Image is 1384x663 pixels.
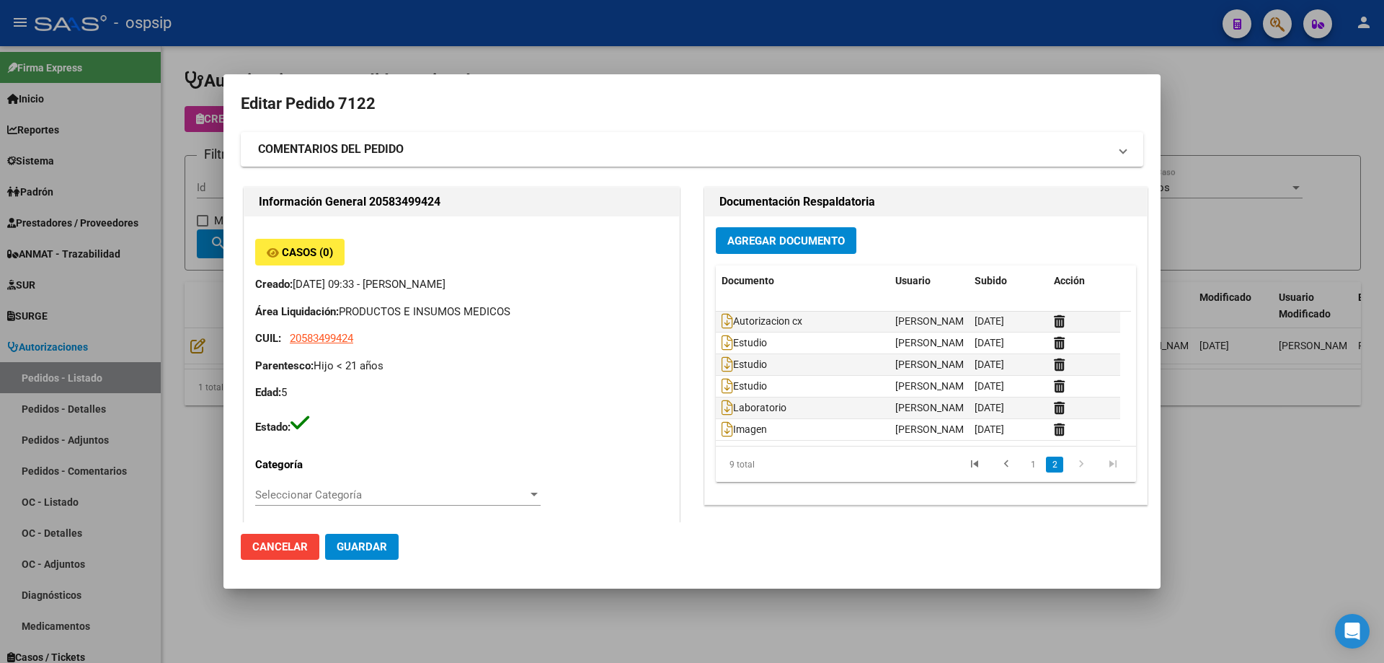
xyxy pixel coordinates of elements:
div: Open Intercom Messenger [1335,614,1370,649]
h2: Documentación Respaldatoria [719,193,1132,211]
p: Categoría [255,457,379,473]
span: Acción [1054,275,1085,286]
a: go to last page [1099,457,1127,473]
span: Laboratorio [722,403,786,414]
h2: Información General 20583499424 [259,193,665,211]
p: [DATE] 09:33 - [PERSON_NAME] [255,276,668,293]
span: Usuario [895,275,931,286]
div: 9 total [716,447,798,483]
span: Agregar Documento [727,234,845,247]
span: 20583499424 [290,332,353,345]
strong: Parentesco: [255,359,314,372]
span: Autorizacion cx [722,316,802,328]
span: Guardar [337,540,387,553]
button: Casos (0) [255,239,345,265]
datatable-header-cell: Usuario [890,265,969,297]
strong: Área Liquidación: [255,305,339,318]
button: Guardar [325,534,399,560]
a: go to first page [961,457,988,473]
span: Imagen [722,424,767,436]
datatable-header-cell: Acción [1048,265,1120,297]
a: 2 [1046,457,1063,473]
span: [DATE] [975,402,1004,413]
h2: Editar Pedido 7122 [241,90,1143,118]
strong: Estado: [255,421,290,434]
strong: Edad: [255,386,281,399]
li: page 1 [1022,452,1044,477]
span: [DATE] [975,423,1004,435]
button: Cancelar [241,534,319,560]
span: [PERSON_NAME] [895,423,972,435]
span: [DATE] [975,380,1004,392]
mat-expansion-panel-header: COMENTARIOS DEL PEDIDO [241,132,1143,167]
strong: CUIL: [255,332,281,345]
span: Estudio [722,338,767,349]
a: 1 [1024,457,1042,473]
p: 5 [255,385,668,401]
strong: Creado: [255,278,293,291]
strong: COMENTARIOS DEL PEDIDO [258,141,404,158]
span: [PERSON_NAME] [895,315,972,327]
p: Hijo < 21 años [255,358,668,374]
li: page 2 [1044,452,1065,477]
span: Seleccionar Categoría [255,488,528,501]
span: Estudio [722,381,767,392]
span: [DATE] [975,359,1004,370]
span: Casos (0) [282,246,333,259]
span: [PERSON_NAME] [895,337,972,348]
datatable-header-cell: Subido [969,265,1048,297]
span: Documento [722,275,774,286]
span: Estudio [722,359,767,371]
span: Cancelar [252,540,308,553]
a: go to previous page [993,457,1020,473]
span: [PERSON_NAME] [895,380,972,392]
span: [DATE] [975,337,1004,348]
p: PRODUCTOS E INSUMOS MEDICOS [255,304,668,320]
datatable-header-cell: Documento [716,265,890,297]
a: go to next page [1068,457,1095,473]
span: [DATE] [975,315,1004,327]
button: Agregar Documento [716,227,856,254]
span: [PERSON_NAME] [895,359,972,370]
span: Subido [975,275,1007,286]
span: [PERSON_NAME] [895,402,972,413]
